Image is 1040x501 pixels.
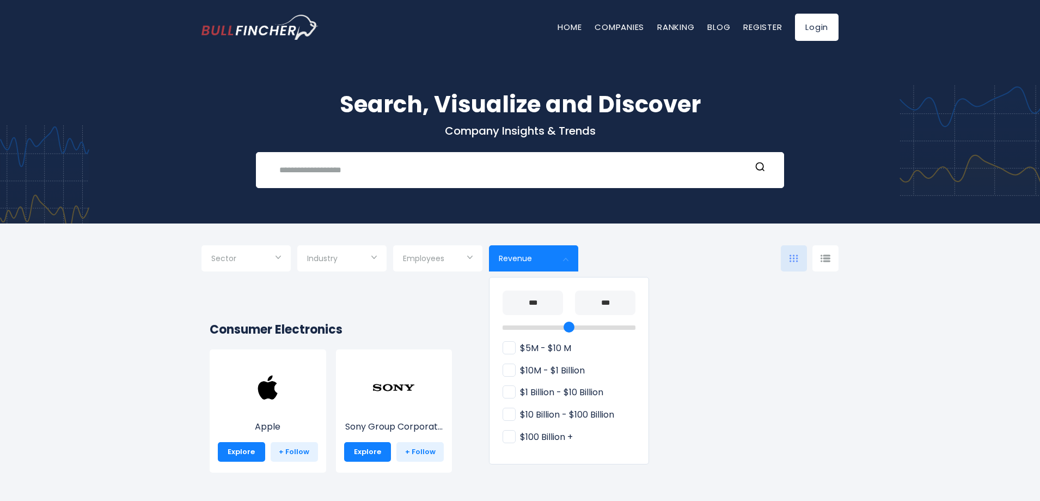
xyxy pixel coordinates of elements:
span: $5M - $10 M [503,343,571,354]
a: Go to homepage [201,15,319,40]
span: $10M - $1 Billion [503,365,585,377]
span: $100 Billion + [503,432,573,443]
button: Search [753,161,767,176]
span: Revenue [499,253,532,263]
span: $1 Billion - $10 Billion [503,387,603,399]
a: Home [558,21,582,33]
a: Blog [707,21,730,33]
a: Login [795,14,839,41]
img: bullfincher logo [201,15,319,40]
a: Companies [595,21,644,33]
span: $10 Billion - $100 Billion [503,409,614,421]
a: Ranking [657,21,694,33]
a: Register [743,21,782,33]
